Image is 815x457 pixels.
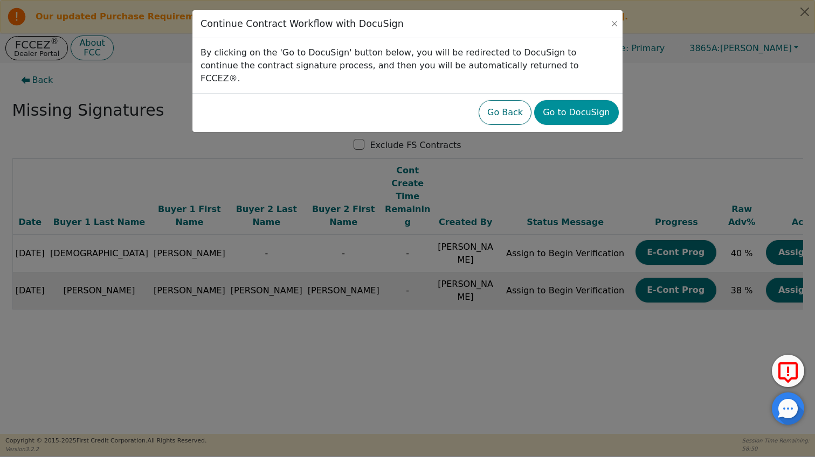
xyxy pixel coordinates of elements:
[534,100,618,125] button: Go to DocuSign
[201,18,404,30] h3: Continue Contract Workflow with DocuSign
[609,18,620,29] button: Close
[201,46,614,85] p: By clicking on the 'Go to DocuSign' button below, you will be redirected to DocuSign to continue ...
[772,355,804,387] button: Report Error to FCC
[479,100,531,125] button: Go Back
